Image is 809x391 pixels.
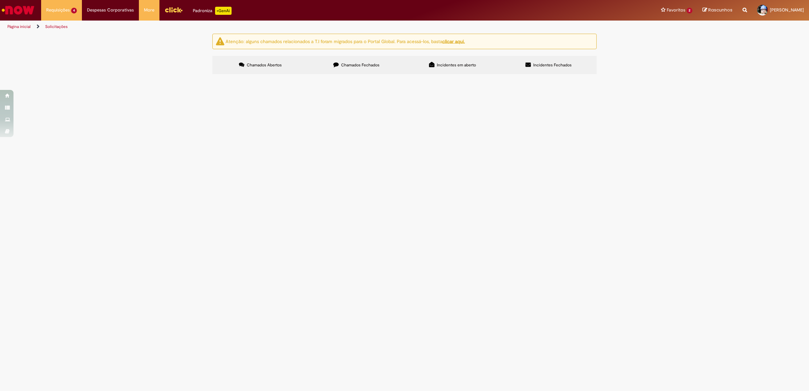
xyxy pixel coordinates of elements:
[193,7,232,15] div: Padroniza
[87,7,134,13] span: Despesas Corporativas
[1,3,35,17] img: ServiceNow
[45,24,68,29] a: Solicitações
[770,7,804,13] span: [PERSON_NAME]
[226,38,465,44] ng-bind-html: Atenção: alguns chamados relacionados a T.I foram migrados para o Portal Global. Para acessá-los,...
[533,62,572,68] span: Incidentes Fechados
[144,7,154,13] span: More
[702,7,732,13] a: Rascunhos
[708,7,732,13] span: Rascunhos
[215,7,232,15] p: +GenAi
[164,5,183,15] img: click_logo_yellow_360x200.png
[667,7,685,13] span: Favoritos
[341,62,380,68] span: Chamados Fechados
[247,62,282,68] span: Chamados Abertos
[687,8,692,13] span: 2
[71,8,77,13] span: 4
[46,7,70,13] span: Requisições
[5,21,534,33] ul: Trilhas de página
[437,62,476,68] span: Incidentes em aberto
[442,38,465,44] a: clicar aqui.
[7,24,31,29] a: Página inicial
